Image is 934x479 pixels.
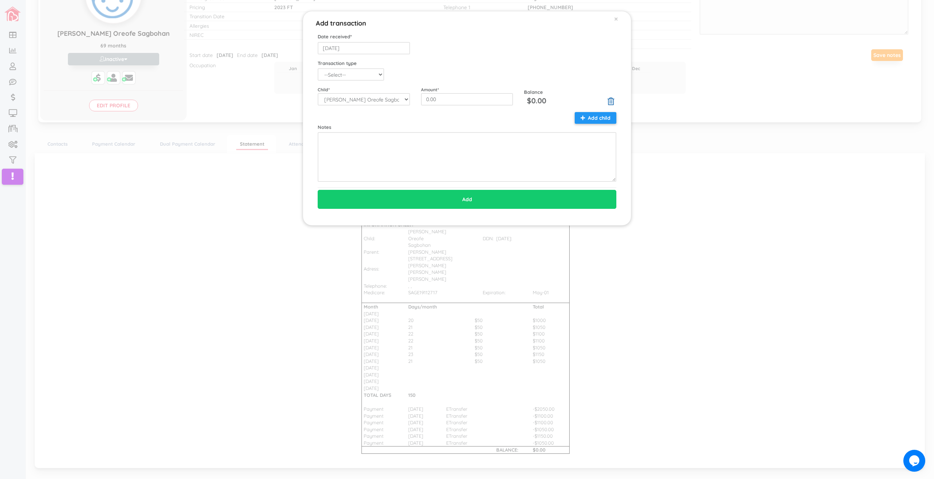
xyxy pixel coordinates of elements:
[316,15,366,28] h5: Add transaction
[318,33,352,40] label: Date received
[421,87,439,93] label: Amount
[318,60,357,67] label: Transaction type
[318,124,331,131] label: Notes
[318,190,616,209] input: Add
[614,15,618,23] button: Close
[903,450,927,472] iframe: chat widget
[527,96,546,105] span: $0.00
[318,87,330,93] label: Child
[575,112,616,124] button: Add child
[614,14,618,23] span: ×
[524,86,543,96] label: Balance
